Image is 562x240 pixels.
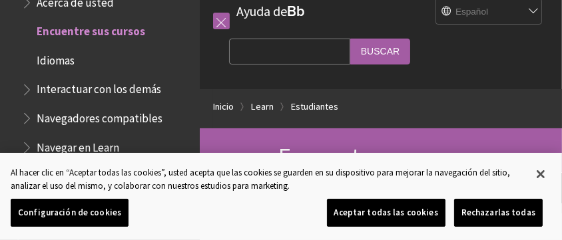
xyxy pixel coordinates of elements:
[213,98,234,115] a: Inicio
[11,199,129,227] button: Configuración de cookies
[327,199,445,227] button: Aceptar todas las cookies
[278,141,483,172] span: Encuentre sus cursos
[350,39,410,64] input: Buscar
[236,3,305,19] a: Ayuda deBb
[454,199,543,227] button: Rechazarlas todas
[11,166,523,192] div: Al hacer clic en “Aceptar todas las cookies”, usted acepta que las cookies se guarden en su dispo...
[291,98,338,115] a: Estudiantes
[37,136,119,154] span: Navegar en Learn
[37,20,145,38] span: Encuentre sus cursos
[251,98,274,115] a: Learn
[526,160,555,189] button: Cerrar
[37,78,161,96] span: Interactuar con los demás
[37,49,75,67] span: Idiomas
[37,107,162,125] span: Navegadores compatibles
[287,3,305,20] strong: Bb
